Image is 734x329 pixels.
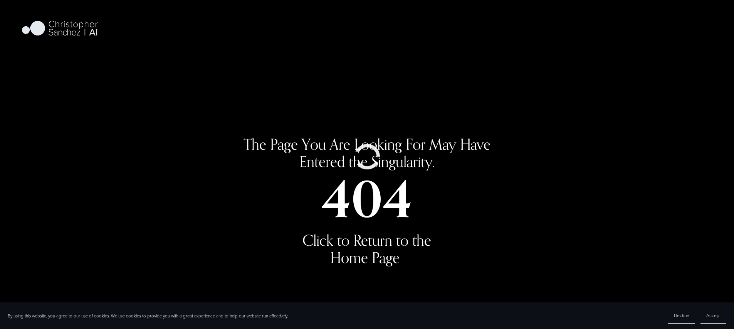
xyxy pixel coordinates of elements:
span: Big Ideas [430,23,462,34]
a: The AI Frontier [600,22,651,35]
a: folder dropdown [430,22,462,35]
p: By using this website, you agree to our use of cookies. We use cookies to provide you with a grea... [8,313,288,319]
span: Decline [674,312,689,319]
a: Podcast [388,22,416,35]
button: Decline [668,308,695,324]
span: The Page You Are Looking For May Have Entered the Singularity. [244,135,494,170]
span: Fast Company [477,23,526,34]
a: Sovereign AI [541,22,585,35]
strong: 404 [322,168,412,230]
a: Contact Me [666,21,712,36]
img: Christopher Sanchez | AI [22,19,98,39]
button: Accept [700,308,726,324]
a: folder dropdown [477,22,526,35]
a: Home [353,22,373,35]
a: Click to Return to the Home Page [302,231,431,267]
span: Accept [706,312,721,319]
